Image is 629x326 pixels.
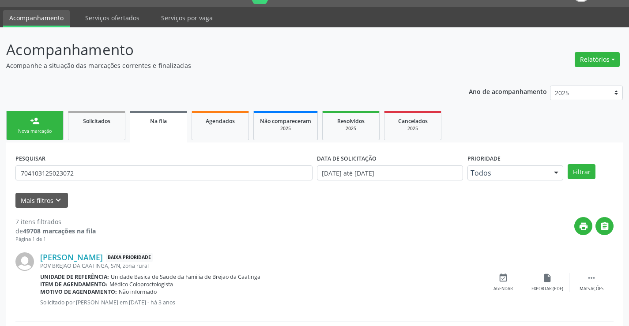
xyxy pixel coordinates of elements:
[111,273,260,281] span: Unidade Basica de Saude da Familia de Brejao da Caatinga
[155,10,219,26] a: Serviços por vaga
[15,226,96,236] div: de
[469,86,547,97] p: Ano de acompanhamento
[498,273,508,283] i: event_available
[317,165,463,180] input: Selecione um intervalo
[391,125,435,132] div: 2025
[109,281,173,288] span: Médico Coloproctologista
[15,217,96,226] div: 7 itens filtrados
[337,117,365,125] span: Resolvidos
[40,288,117,296] b: Motivo de agendamento:
[119,288,157,296] span: Não informado
[15,152,45,165] label: PESQUISAR
[317,152,377,165] label: DATA DE SOLICITAÇÃO
[83,117,110,125] span: Solicitados
[493,286,513,292] div: Agendar
[13,128,57,135] div: Nova marcação
[6,39,438,61] p: Acompanhamento
[23,227,96,235] strong: 49708 marcações na fila
[575,52,620,67] button: Relatórios
[260,117,311,125] span: Não compareceram
[587,273,596,283] i: 
[15,252,34,271] img: img
[40,252,103,262] a: [PERSON_NAME]
[15,236,96,243] div: Página 1 de 1
[580,286,603,292] div: Mais ações
[15,165,313,180] input: Nome, CNS
[53,195,63,205] i: keyboard_arrow_down
[30,116,40,126] div: person_add
[542,273,552,283] i: insert_drive_file
[15,193,68,208] button: Mais filtroskeyboard_arrow_down
[150,117,167,125] span: Na fila
[40,273,109,281] b: Unidade de referência:
[579,221,588,231] i: print
[574,217,592,235] button: print
[40,262,481,270] div: POV BREJAO DA CAATINGA, S/N, zona rural
[260,125,311,132] div: 2025
[531,286,563,292] div: Exportar (PDF)
[79,10,146,26] a: Serviços ofertados
[40,299,481,306] p: Solicitado por [PERSON_NAME] em [DATE] - há 3 anos
[106,253,153,262] span: Baixa Prioridade
[398,117,428,125] span: Cancelados
[595,217,614,235] button: 
[3,10,70,27] a: Acompanhamento
[471,169,546,177] span: Todos
[329,125,373,132] div: 2025
[600,221,610,231] i: 
[568,164,595,179] button: Filtrar
[206,117,235,125] span: Agendados
[40,281,108,288] b: Item de agendamento:
[467,152,501,165] label: Prioridade
[6,61,438,70] p: Acompanhe a situação das marcações correntes e finalizadas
